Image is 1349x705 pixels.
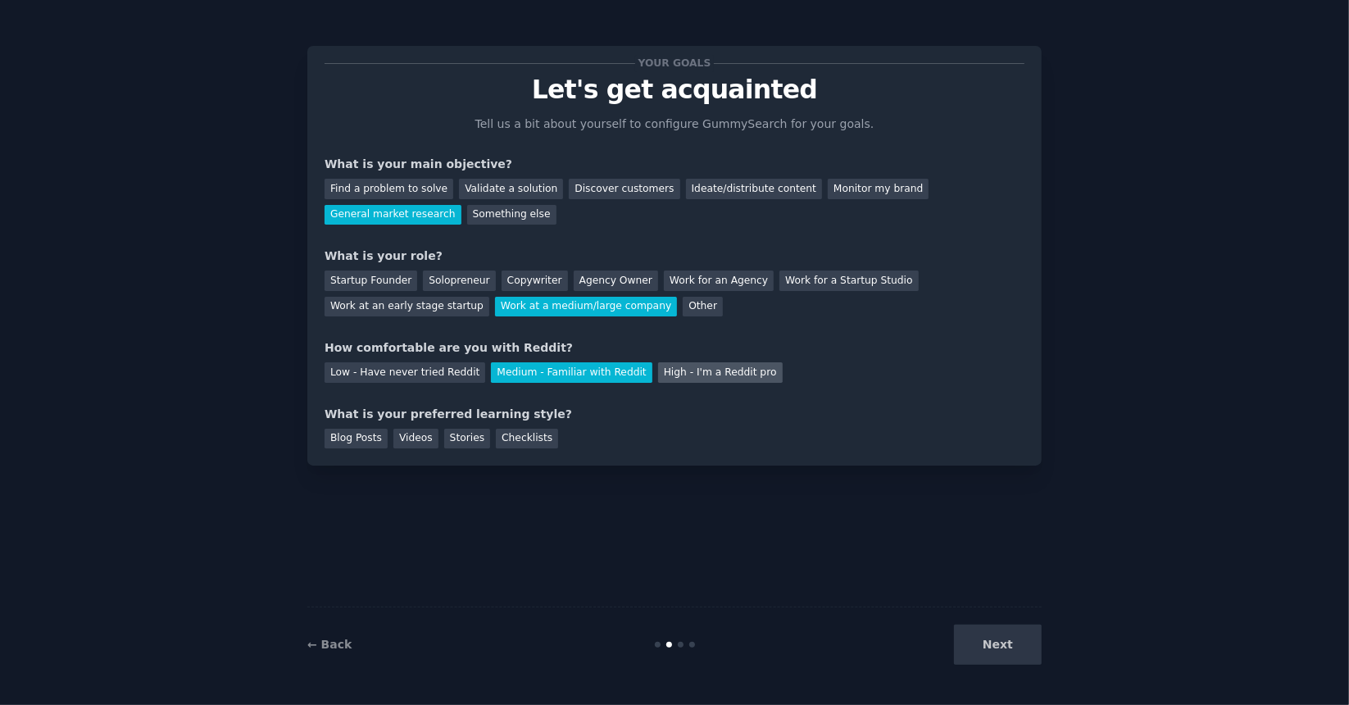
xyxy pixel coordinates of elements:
[569,179,679,199] div: Discover customers
[686,179,822,199] div: Ideate/distribute content
[635,55,714,72] span: Your goals
[325,339,1024,357] div: How comfortable are you with Reddit?
[325,156,1024,173] div: What is your main objective?
[495,297,677,317] div: Work at a medium/large company
[325,406,1024,423] div: What is your preferred learning style?
[468,116,881,133] p: Tell us a bit about yourself to configure GummySearch for your goals.
[325,75,1024,104] p: Let's get acquainted
[491,362,652,383] div: Medium - Familiar with Reddit
[828,179,929,199] div: Monitor my brand
[502,271,568,291] div: Copywriter
[664,271,774,291] div: Work for an Agency
[444,429,490,449] div: Stories
[574,271,658,291] div: Agency Owner
[467,205,556,225] div: Something else
[325,297,489,317] div: Work at an early stage startup
[307,638,352,651] a: ← Back
[325,429,388,449] div: Blog Posts
[658,362,783,383] div: High - I'm a Reddit pro
[325,248,1024,265] div: What is your role?
[779,271,918,291] div: Work for a Startup Studio
[325,271,417,291] div: Startup Founder
[325,205,461,225] div: General market research
[496,429,558,449] div: Checklists
[683,297,723,317] div: Other
[459,179,563,199] div: Validate a solution
[325,179,453,199] div: Find a problem to solve
[423,271,495,291] div: Solopreneur
[393,429,438,449] div: Videos
[325,362,485,383] div: Low - Have never tried Reddit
